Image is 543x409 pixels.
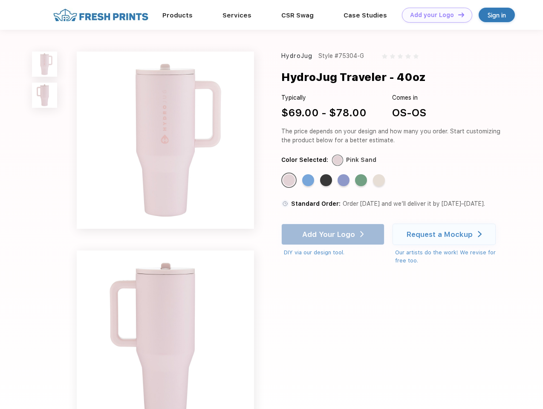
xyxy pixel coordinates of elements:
[395,248,504,265] div: Our artists do the work! We revise for free too.
[281,93,367,102] div: Typically
[390,54,395,59] img: gray_star.svg
[488,10,506,20] div: Sign in
[32,52,57,77] img: func=resize&h=100
[343,200,485,207] span: Order [DATE] and we’ll deliver it by [DATE]–[DATE].
[338,174,349,186] div: Peri
[410,12,454,19] div: Add your Logo
[458,12,464,17] img: DT
[281,127,504,145] div: The price depends on your design and how many you order. Start customizing the product below for ...
[407,230,473,239] div: Request a Mockup
[283,174,295,186] div: Pink Sand
[281,105,367,121] div: $69.00 - $78.00
[284,248,384,257] div: DIY via our design tool.
[281,69,426,85] div: HydroJug Traveler - 40oz
[320,174,332,186] div: Black
[291,200,341,207] span: Standard Order:
[392,93,426,102] div: Comes in
[51,8,151,23] img: fo%20logo%202.webp
[346,156,376,164] div: Pink Sand
[382,54,387,59] img: gray_star.svg
[478,231,482,237] img: white arrow
[162,12,193,19] a: Products
[281,200,289,207] img: standard order
[398,54,403,59] img: gray_star.svg
[413,54,419,59] img: gray_star.svg
[355,174,367,186] div: Sage
[32,83,57,108] img: func=resize&h=100
[302,174,314,186] div: Riptide
[479,8,515,22] a: Sign in
[77,52,254,229] img: func=resize&h=640
[373,174,385,186] div: Cream
[281,156,328,164] div: Color Selected:
[318,52,364,60] div: Style #75304-G
[281,52,312,60] div: HydroJug
[392,105,426,121] div: OS-OS
[405,54,410,59] img: gray_star.svg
